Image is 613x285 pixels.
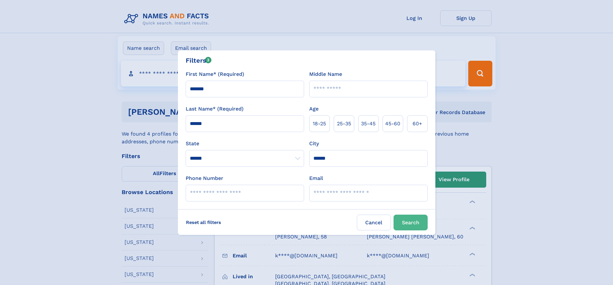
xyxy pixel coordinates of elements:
span: 60+ [413,120,422,128]
label: Email [309,174,323,182]
span: 25‑35 [337,120,351,128]
label: First Name* (Required) [186,70,244,78]
span: 35‑45 [361,120,376,128]
label: Reset all filters [182,215,225,230]
label: Last Name* (Required) [186,105,244,113]
span: 18‑25 [313,120,326,128]
button: Search [394,215,428,230]
label: Middle Name [309,70,342,78]
label: Phone Number [186,174,223,182]
label: Cancel [357,215,391,230]
div: Filters [186,56,212,65]
label: Age [309,105,319,113]
label: City [309,140,319,147]
span: 45‑60 [385,120,400,128]
label: State [186,140,304,147]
